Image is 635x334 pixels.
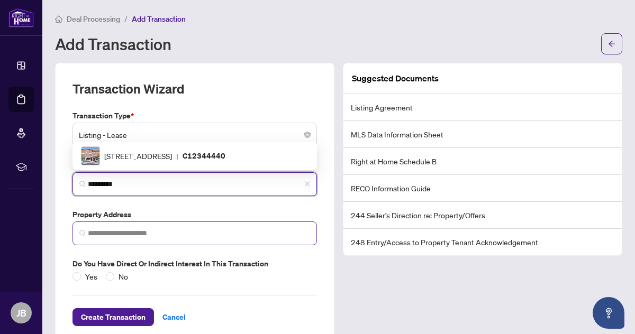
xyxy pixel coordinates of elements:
[304,132,311,138] span: close-circle
[79,181,86,187] img: search_icon
[72,258,317,270] label: Do you have direct or indirect interest in this transaction
[343,229,622,255] li: 248 Entry/Access to Property Tenant Acknowledgement
[72,209,317,220] label: Property Address
[343,148,622,175] li: Right at Home Schedule B
[72,308,154,326] button: Create Transaction
[124,13,128,25] li: /
[79,230,86,236] img: search_icon
[183,150,225,162] p: C12344440
[343,121,622,148] li: MLS Data Information Sheet
[104,150,172,162] span: [STREET_ADDRESS]
[162,309,186,326] span: Cancel
[81,271,102,282] span: Yes
[343,94,622,121] li: Listing Agreement
[72,110,317,122] label: Transaction Type
[16,305,26,320] span: JB
[608,40,615,48] span: arrow-left
[154,308,194,326] button: Cancel
[55,15,62,23] span: home
[8,8,34,27] img: logo
[304,181,311,187] span: close
[343,202,622,229] li: 244 Seller’s Direction re: Property/Offers
[132,14,186,24] span: Add Transaction
[114,271,132,282] span: No
[81,147,99,165] img: IMG-C12344440_1.jpg
[343,175,622,202] li: RECO Information Guide
[352,72,439,85] article: Suggested Documents
[67,14,120,24] span: Deal Processing
[72,80,184,97] h2: Transaction Wizard
[79,125,311,145] span: Listing - Lease
[81,309,146,326] span: Create Transaction
[593,297,624,329] button: Open asap
[176,150,178,162] span: |
[55,35,171,52] h1: Add Transaction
